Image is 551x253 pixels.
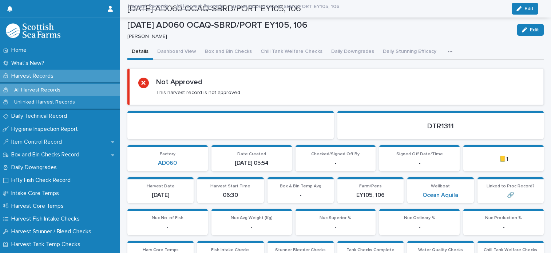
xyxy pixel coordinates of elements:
[8,215,86,222] p: Harvest Fish Intake Checks
[8,126,84,133] p: Hygiene Inspection Report
[487,184,535,188] span: Linked to Proc Record?
[378,44,441,60] button: Daily Stunning Efficacy
[8,73,59,79] p: Harvest Records
[8,177,76,184] p: Fifty Fish Check Record
[280,184,321,188] span: Box & Bin Temp Avg
[8,139,68,145] p: Item Control Record
[468,156,539,163] p: 📒1
[158,160,177,167] a: AD060
[8,87,66,93] p: All Harvest Records
[8,60,50,67] p: What's New?
[359,184,382,188] span: Farm/Pens
[152,216,183,220] span: Nuc No. of Fish
[517,24,544,36] button: Edit
[8,113,73,120] p: Daily Technical Record
[156,89,240,96] p: This harvest record is not approved
[127,34,508,40] p: [PERSON_NAME]
[396,152,443,156] span: Signed Off Date/Time
[216,160,288,167] p: [DATE] 05:54
[6,23,60,38] img: mMrefqRFQpe26GRNOUkG
[8,151,85,158] p: Box and Bin Checks Record
[384,160,455,167] p: -
[132,224,203,231] p: -
[485,216,522,220] span: Nuc Production %
[300,224,372,231] p: -
[201,44,256,60] button: Box and Bin Checks
[231,216,273,220] span: Nuc Avg Weight (Kg)
[127,44,153,60] button: Details
[423,192,458,199] a: Ocean Aquila
[8,164,63,171] p: Daily Downgrades
[160,152,175,156] span: Factory
[128,1,168,10] a: Harvest Records
[311,152,360,156] span: Checked/Signed Off By
[342,192,399,199] p: EY105, 106
[147,184,175,188] span: Harvest Date
[8,203,70,210] p: Harvest Core Temps
[237,152,266,156] span: Date Created
[8,228,97,235] p: Harvest Stunner / Bleed Checks
[132,192,189,199] p: [DATE]
[156,78,202,86] h2: Not Approved
[346,248,395,252] span: Tank Checks Complete
[216,224,288,231] p: -
[320,216,351,220] span: Nuc Superior %
[8,190,65,197] p: Intake Core Temps
[384,224,455,231] p: -
[468,224,539,231] p: -
[8,241,86,248] p: Harvest Tank Temp Checks
[482,192,539,199] p: 🔗
[8,99,81,105] p: Unlinked Harvest Records
[404,216,435,220] span: Nuc Ordinary %
[530,27,539,32] span: Edit
[272,192,329,199] p: -
[231,2,340,10] p: [DATE] AD060 OCAQ-SBRD/PORT EY105, 106
[127,20,511,31] p: [DATE] AD060 OCAQ-SBRD/PORT EY105, 106
[346,122,535,131] p: DTR1311
[431,184,450,188] span: Wellboat
[8,47,32,54] p: Home
[256,44,327,60] button: Chill Tank Welfare Checks
[300,160,372,167] p: -
[210,184,250,188] span: Harvest Start Time
[153,44,201,60] button: Dashboard View
[176,1,223,10] a: All Harvest Records
[327,44,378,60] button: Daily Downgrades
[202,192,259,199] p: 06:30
